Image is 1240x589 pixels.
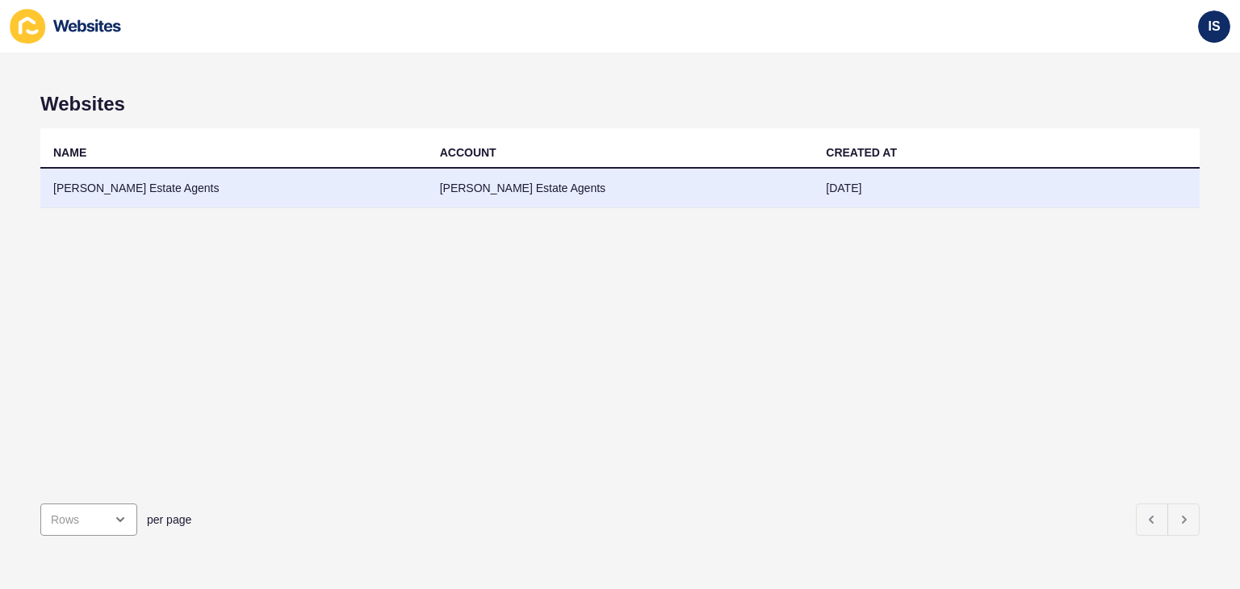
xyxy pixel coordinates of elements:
div: ACCOUNT [440,144,496,161]
td: [PERSON_NAME] Estate Agents [427,169,814,208]
div: CREATED AT [826,144,897,161]
td: [DATE] [813,169,1200,208]
span: per page [147,512,191,528]
div: open menu [40,503,137,536]
span: IS [1208,19,1220,35]
div: NAME [53,144,86,161]
h1: Websites [40,93,1200,115]
td: [PERSON_NAME] Estate Agents [40,169,427,208]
